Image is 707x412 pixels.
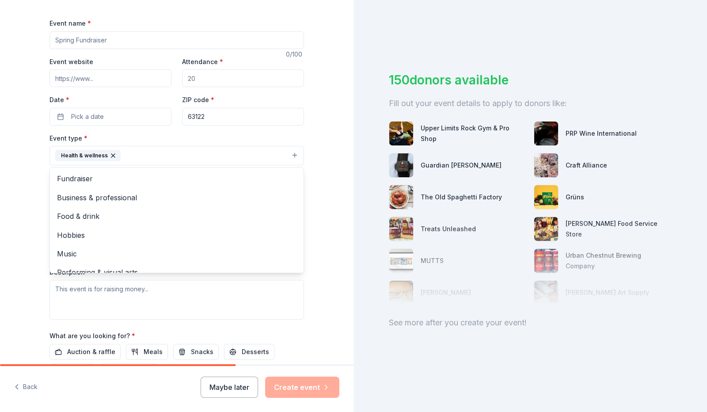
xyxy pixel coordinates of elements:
[57,210,296,222] span: Food & drink
[57,192,296,203] span: Business & professional
[49,167,304,273] div: Health & wellness
[57,173,296,184] span: Fundraiser
[57,229,296,241] span: Hobbies
[55,150,121,161] div: Health & wellness
[57,267,296,278] span: Performing & visual arts
[57,248,296,259] span: Music
[49,146,304,165] button: Health & wellness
